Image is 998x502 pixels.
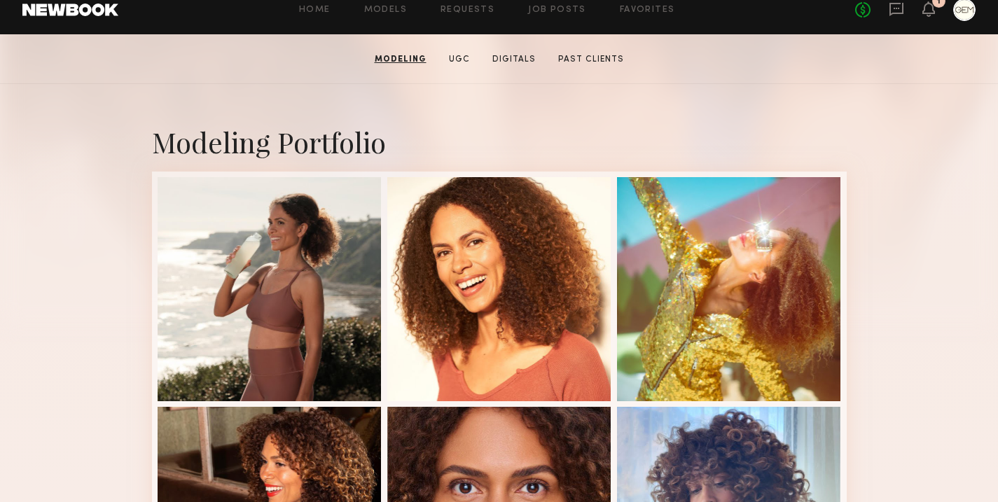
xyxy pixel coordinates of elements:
[620,6,675,15] a: Favorites
[364,6,407,15] a: Models
[553,53,630,66] a: Past Clients
[487,53,541,66] a: Digitals
[369,53,432,66] a: Modeling
[299,6,331,15] a: Home
[528,6,586,15] a: Job Posts
[152,123,847,160] div: Modeling Portfolio
[441,6,494,15] a: Requests
[443,53,476,66] a: UGC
